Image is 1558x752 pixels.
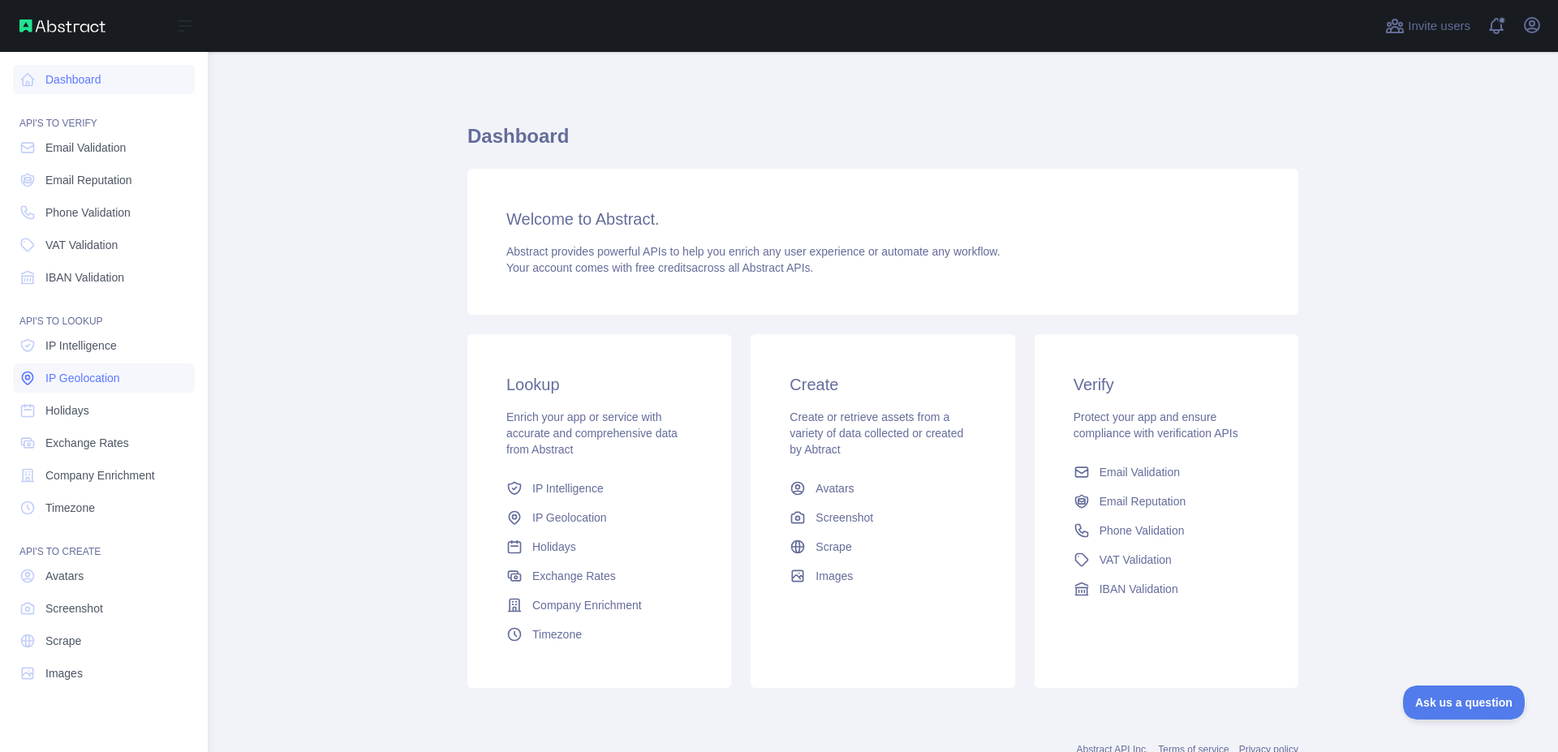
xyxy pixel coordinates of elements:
h3: Verify [1074,373,1259,396]
a: Exchange Rates [13,428,195,458]
a: Holidays [13,396,195,425]
span: Screenshot [45,600,103,617]
span: IP Geolocation [532,509,607,526]
span: VAT Validation [1100,552,1172,568]
a: Email Validation [1067,458,1266,487]
a: Timezone [13,493,195,522]
span: Images [816,568,853,584]
a: Phone Validation [1067,516,1266,545]
a: IP Intelligence [13,331,195,360]
span: Email Reputation [1100,493,1186,509]
span: Invite users [1408,17,1470,36]
h3: Create [790,373,975,396]
span: Exchange Rates [532,568,616,584]
span: IP Intelligence [45,337,117,354]
span: Company Enrichment [532,597,642,613]
iframe: Toggle Customer Support [1403,685,1526,720]
a: IBAN Validation [13,263,195,292]
a: VAT Validation [13,230,195,260]
div: API'S TO CREATE [13,526,195,558]
span: Abstract provides powerful APIs to help you enrich any user experience or automate any workflow. [506,245,1001,258]
span: VAT Validation [45,237,118,253]
span: IP Intelligence [532,480,604,496]
span: Images [45,665,83,681]
span: Create or retrieve assets from a variety of data collected or created by Abtract [790,410,963,456]
a: Screenshot [13,594,195,623]
span: Avatars [45,568,84,584]
a: Timezone [500,620,699,649]
span: IBAN Validation [1100,581,1178,597]
span: Screenshot [816,509,873,526]
div: API'S TO VERIFY [13,97,195,130]
a: IP Intelligence [500,474,699,503]
a: Scrape [13,626,195,655]
a: Screenshot [783,503,982,532]
span: Timezone [532,626,582,642]
a: Company Enrichment [500,591,699,620]
span: Protect your app and ensure compliance with verification APIs [1074,410,1238,440]
span: IBAN Validation [45,269,124,286]
a: Email Validation [13,133,195,162]
a: Avatars [783,474,982,503]
span: free credits [635,261,691,274]
a: Images [783,561,982,591]
span: Timezone [45,500,95,516]
button: Invite users [1382,13,1474,39]
a: Company Enrichment [13,461,195,490]
img: Abstract API [19,19,105,32]
span: Email Validation [45,140,126,156]
span: Enrich your app or service with accurate and comprehensive data from Abstract [506,410,678,456]
a: IBAN Validation [1067,574,1266,604]
a: IP Geolocation [13,363,195,393]
div: API'S TO LOOKUP [13,295,195,328]
span: Phone Validation [45,204,131,221]
span: Email Validation [1100,464,1180,480]
a: Holidays [500,532,699,561]
a: VAT Validation [1067,545,1266,574]
a: Avatars [13,561,195,591]
h3: Lookup [506,373,692,396]
a: Scrape [783,532,982,561]
a: Dashboard [13,65,195,94]
a: Email Reputation [13,165,195,195]
span: Scrape [45,633,81,649]
span: Company Enrichment [45,467,155,483]
a: Email Reputation [1067,487,1266,516]
span: Phone Validation [1100,522,1185,539]
h1: Dashboard [467,123,1298,162]
span: Exchange Rates [45,435,129,451]
span: Avatars [816,480,854,496]
span: IP Geolocation [45,370,120,386]
a: Phone Validation [13,198,195,227]
a: Images [13,659,195,688]
h3: Welcome to Abstract. [506,208,1259,230]
span: Scrape [816,539,851,555]
span: Holidays [45,402,89,419]
a: IP Geolocation [500,503,699,532]
span: Holidays [532,539,576,555]
a: Exchange Rates [500,561,699,591]
span: Your account comes with across all Abstract APIs. [506,261,813,274]
span: Email Reputation [45,172,132,188]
